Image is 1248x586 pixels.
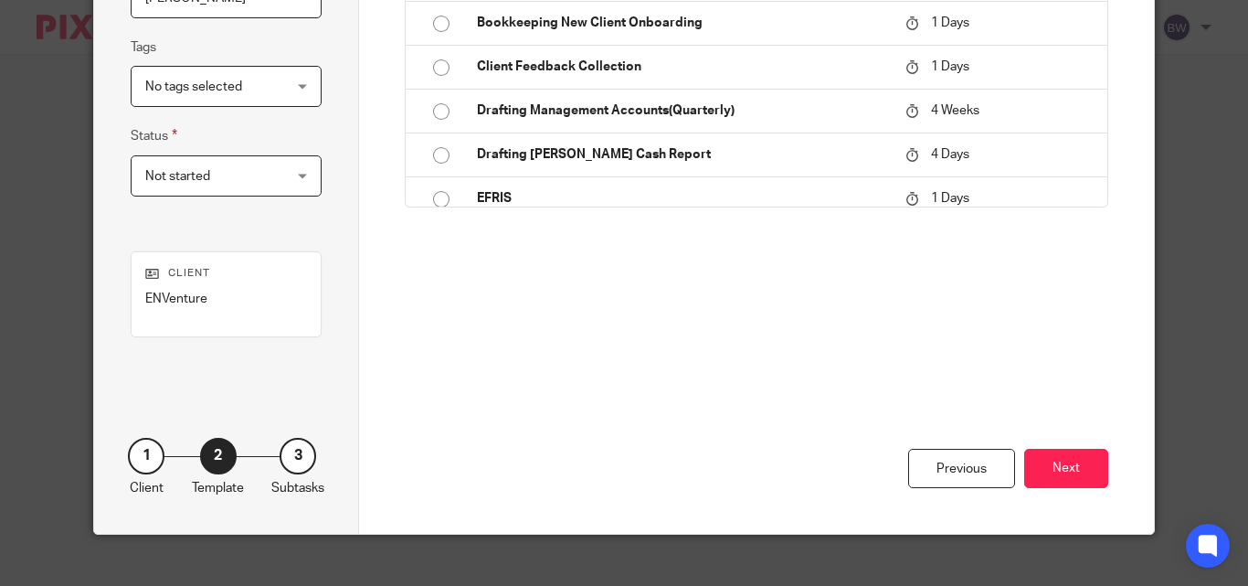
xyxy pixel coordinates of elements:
[931,16,969,29] span: 1 Days
[931,148,969,161] span: 4 Days
[145,266,307,281] p: Client
[1024,449,1108,488] button: Next
[200,438,237,474] div: 2
[477,14,887,32] p: Bookkeeping New Client Onboarding
[145,290,307,308] p: ENVenture
[128,438,164,474] div: 1
[192,479,244,497] p: Template
[131,38,156,57] label: Tags
[477,58,887,76] p: Client Feedback Collection
[131,125,177,146] label: Status
[280,438,316,474] div: 3
[477,189,887,208] p: EFRIS
[145,170,210,183] span: Not started
[931,104,979,117] span: 4 Weeks
[145,80,242,93] span: No tags selected
[477,145,887,164] p: Drafting [PERSON_NAME] Cash Report
[908,449,1015,488] div: Previous
[931,60,969,73] span: 1 Days
[271,479,324,497] p: Subtasks
[931,192,969,205] span: 1 Days
[477,101,887,120] p: Drafting Management Accounts(Quarterly)
[130,479,164,497] p: Client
